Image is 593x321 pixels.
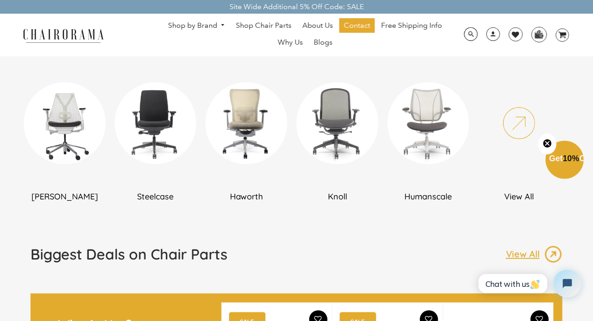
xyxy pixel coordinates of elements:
[381,21,442,31] span: Free Shipping Info
[24,192,106,202] h2: [PERSON_NAME]
[478,82,560,164] img: New_Project_2_6ea3accc-6ca5-46b8-b704-7bcc153a80af_300x300.png
[377,18,447,33] a: Free Shipping Info
[478,192,560,202] h2: View All
[164,19,230,33] a: Shop by Brand
[544,245,562,264] img: image_13.png
[24,66,106,202] a: [PERSON_NAME]
[388,82,470,164] img: DSC_6036-min_360x_bcd95d38-0996-4c89-acee-1464bee9fefc_300x300.webp
[231,18,296,33] a: Shop Chair Parts
[115,192,197,202] h2: Steelcase
[296,192,378,202] h2: Knoll
[506,249,544,260] p: View All
[469,262,589,305] iframe: Tidio Chat
[31,245,227,271] a: Biggest Deals on Chair Parts
[314,38,332,47] span: Blogs
[309,35,337,50] a: Blogs
[538,133,557,154] button: Close teaser
[31,245,227,264] h1: Biggest Deals on Chair Parts
[273,35,307,50] a: Why Us
[549,154,591,163] span: Get Off
[24,82,106,164] img: New_Project_1_a3282e8e-9a3b-4ba3-9537-0120933242cf_300x300.png
[236,21,291,31] span: Shop Chair Parts
[148,18,463,52] nav: DesktopNavigation
[205,82,287,164] img: DSC_0009_360x_0c74c2c9-ada6-4bf5-a92a-d09ed509ee4d_300x300.webp
[388,66,470,202] a: Humanscale
[205,192,287,202] h2: Haworth
[205,66,287,202] a: Haworth
[546,142,584,180] div: Get10%OffClose teaser
[478,66,560,202] a: View All
[278,38,303,47] span: Why Us
[296,82,378,164] img: DSC_6648_360x_b06c3dee-c9de-4039-a109-abe52bcda104_300x300.webp
[115,66,197,202] a: Steelcase
[563,154,579,163] span: 10%
[298,18,337,33] a: About Us
[115,82,197,164] img: DSC_0302_360x_6e80a80c-f46d-4795-927b-5d2184506fe0_300x300.webp
[344,21,370,31] span: Contact
[532,27,546,41] img: WhatsApp_Image_2024-07-12_at_16.23.01.webp
[339,18,375,33] a: Contact
[388,192,470,202] h2: Humanscale
[18,27,109,43] img: chairorama
[302,21,333,31] span: About Us
[506,245,562,264] a: View All
[296,66,378,202] a: Knoll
